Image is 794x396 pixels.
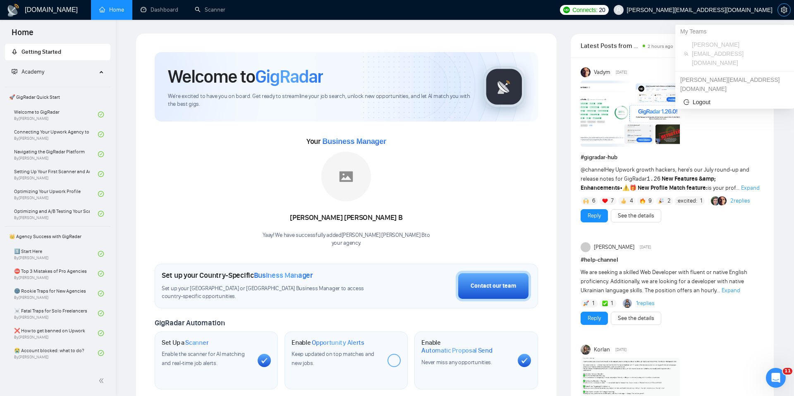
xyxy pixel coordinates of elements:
a: export [759,42,764,50]
span: :excited: [677,196,697,205]
a: setting [777,7,791,13]
div: [PERSON_NAME] [PERSON_NAME] B [263,211,430,225]
span: check-circle [98,251,104,257]
span: check-circle [98,151,104,157]
span: export [759,42,764,49]
img: upwork-logo.png [563,7,570,13]
button: See the details [611,312,661,325]
span: check-circle [98,291,104,296]
a: ☠️ Fatal Traps for Solo FreelancersBy[PERSON_NAME] [14,304,98,322]
a: 2replies [730,197,750,205]
button: Reply [581,312,608,325]
img: 🙌 [583,198,589,204]
div: Contact our team [471,281,516,291]
span: rocket [12,49,17,55]
span: 11 [783,368,792,375]
p: your agency . [263,239,430,247]
span: GigRadar Automation [155,318,225,327]
span: 1 [700,197,702,205]
img: 🚀 [583,301,589,306]
a: 🌚 Rookie Traps for New AgenciesBy[PERSON_NAME] [14,284,98,303]
span: user [616,7,622,13]
a: Reply [588,314,601,323]
img: Vadym [581,67,591,77]
span: check-circle [98,211,104,217]
span: fund-projection-screen [12,69,17,74]
a: searchScanner [195,6,225,13]
button: setting [777,3,791,17]
span: [DATE] [640,243,651,251]
p: Message from Mariia, sent 6d ago [15,32,122,39]
h1: Welcome to [168,65,323,88]
span: Business Manager [322,137,386,146]
span: Set up your [GEOGRAPHIC_DATA] or [GEOGRAPHIC_DATA] Business Manager to access country-specific op... [162,285,383,301]
span: check-circle [98,112,104,117]
span: check-circle [98,171,104,177]
button: Contact our team [456,271,531,301]
span: Business Manager [254,271,313,280]
img: gigradar-logo.png [483,66,525,107]
button: Reply [581,209,608,222]
a: Join GigRadar Slack Community [703,42,757,51]
span: check-circle [98,330,104,336]
span: GigRadar [255,65,323,88]
span: Your [306,137,386,146]
span: Academy [22,68,44,75]
img: 🎉 [658,198,664,204]
a: 😭 Account blocked: what to do?By[PERSON_NAME] [14,344,98,362]
span: Connects: [572,5,597,14]
span: 9 [648,197,652,205]
span: check-circle [98,350,104,356]
h1: Set up your Country-Specific [162,271,313,280]
span: 7 [611,197,614,205]
span: 20 [599,5,605,14]
img: ❤️ [602,198,608,204]
span: check-circle [98,310,104,316]
span: 👑 Agency Success with GigRadar [6,228,110,245]
span: check-circle [98,271,104,277]
h1: # help-channel [581,255,764,265]
span: Expand [741,184,760,191]
img: placeholder.png [321,152,371,201]
li: Getting Started [5,44,110,60]
span: @channel [581,166,605,173]
span: 1 [611,299,613,308]
img: Alex B [711,196,720,205]
span: Scanner [185,339,208,347]
code: 1.26 [647,176,661,182]
span: [PERSON_NAME] [594,243,634,252]
span: 🚀 GigRadar Quick Start [6,89,110,105]
span: check-circle [98,191,104,197]
div: Yaay! We have successfully added [PERSON_NAME] [PERSON_NAME] B to [263,231,430,247]
a: 1replies [636,299,655,308]
h1: Enable [421,339,511,355]
a: Reply [588,211,601,220]
span: 6 [592,197,595,205]
a: homeHome [99,6,124,13]
span: Getting Started [22,48,61,55]
span: 🎁 [629,184,636,191]
span: 2 hours ago [648,43,673,49]
span: We're excited to have you on board. Get ready to streamline your job search, unlock new opportuni... [168,93,470,108]
a: Navigating the GigRadar PlatformBy[PERSON_NAME] [14,145,98,163]
img: 👍 [621,198,627,204]
a: ⛔ Top 3 Mistakes of Pro AgenciesBy[PERSON_NAME] [14,265,98,283]
span: 1 [592,299,594,308]
img: Korlan [581,345,591,355]
span: 4 [630,197,633,205]
a: dashboardDashboard [141,6,178,13]
span: check-circle [98,131,104,137]
span: Keep updated on top matches and new jobs. [292,351,374,367]
span: Home [5,26,40,44]
img: logo [7,4,20,17]
img: ✅ [602,301,608,306]
span: [DATE] [616,69,627,76]
h1: Set Up a [162,339,208,347]
a: Setting Up Your First Scanner and Auto-BidderBy[PERSON_NAME] [14,165,98,183]
span: Enable the scanner for AI matching and real-time job alerts. [162,351,245,367]
button: See the details [611,209,661,222]
strong: New Profile Match feature: [638,184,708,191]
span: Automatic Proposal Send [421,346,492,355]
a: Connecting Your Upwork Agency to GigRadarBy[PERSON_NAME] [14,125,98,143]
iframe: Intercom live chat [766,368,786,388]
